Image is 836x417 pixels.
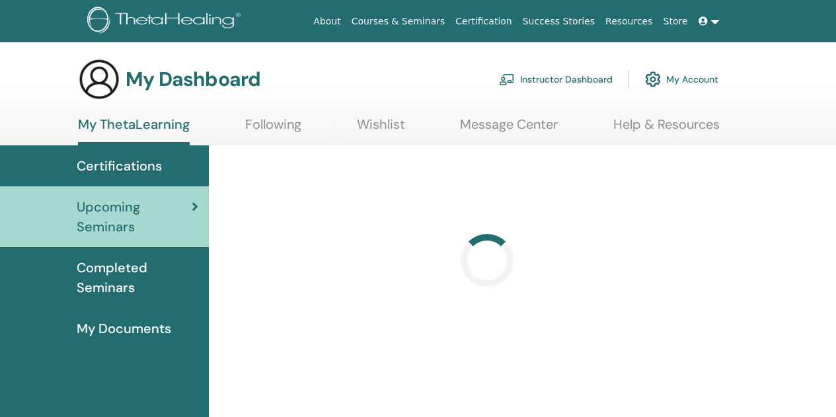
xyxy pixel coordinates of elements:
span: Completed Seminars [77,258,198,297]
a: Following [245,116,301,142]
a: Courses & Seminars [346,9,451,34]
img: chalkboard-teacher.svg [499,73,515,85]
a: Help & Resources [613,116,720,142]
a: Certification [450,9,517,34]
span: Upcoming Seminars [77,197,192,237]
span: My Documents [77,319,171,338]
img: generic-user-icon.jpg [78,58,120,100]
a: Resources [600,9,658,34]
h3: My Dashboard [126,67,260,91]
img: logo.png [87,7,245,36]
a: Message Center [460,116,558,142]
a: My ThetaLearning [78,116,190,145]
a: My Account [645,65,718,94]
a: Instructor Dashboard [499,65,613,94]
a: Wishlist [357,116,405,142]
a: About [308,9,346,34]
span: Certifications [77,156,162,176]
a: Success Stories [517,9,600,34]
img: cog.svg [645,68,661,91]
a: Store [658,9,693,34]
